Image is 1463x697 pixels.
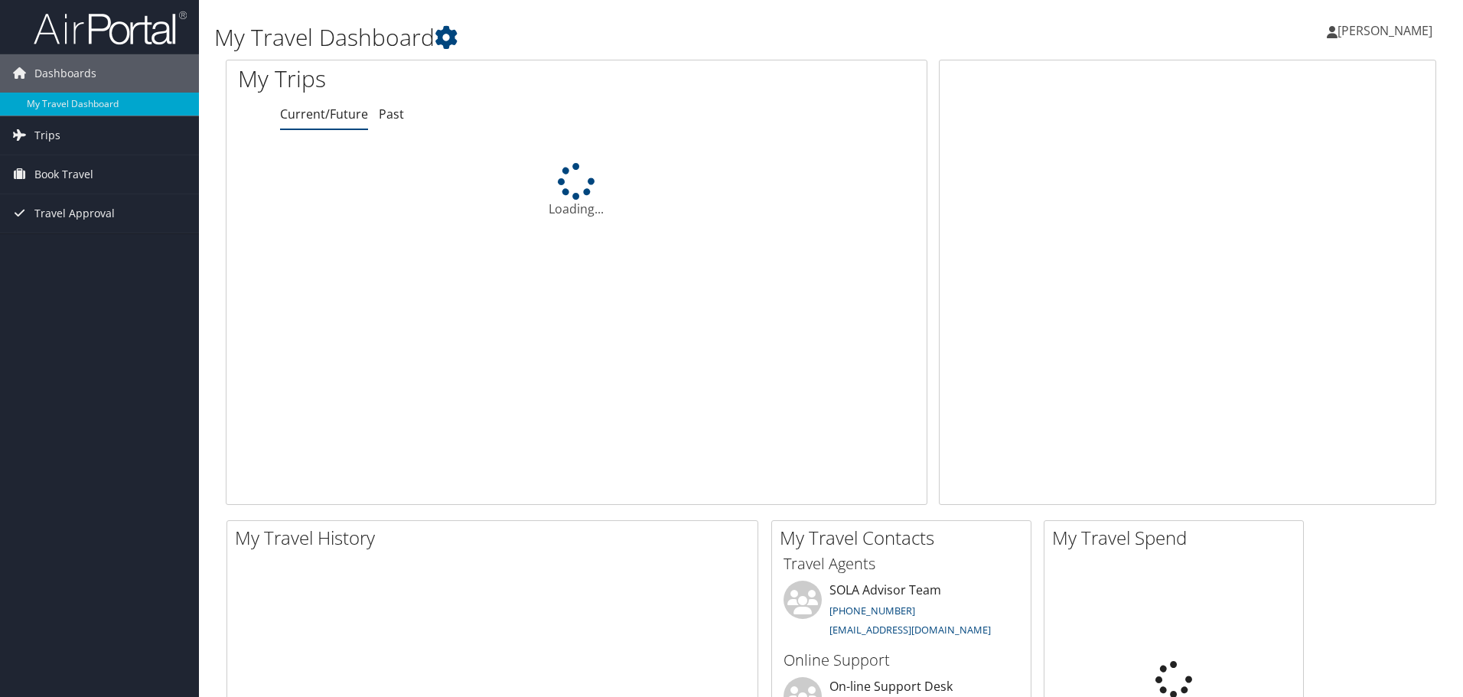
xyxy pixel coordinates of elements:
img: airportal-logo.png [34,10,187,46]
h3: Travel Agents [784,553,1019,575]
span: Travel Approval [34,194,115,233]
div: Loading... [226,163,927,218]
h3: Online Support [784,650,1019,671]
h2: My Travel Spend [1052,525,1303,551]
h1: My Travel Dashboard [214,21,1037,54]
span: Dashboards [34,54,96,93]
h2: My Travel Contacts [780,525,1031,551]
a: Past [379,106,404,122]
h2: My Travel History [235,525,758,551]
li: SOLA Advisor Team [776,581,1027,643]
a: [EMAIL_ADDRESS][DOMAIN_NAME] [829,623,991,637]
a: [PHONE_NUMBER] [829,604,915,617]
span: [PERSON_NAME] [1338,22,1432,39]
a: [PERSON_NAME] [1327,8,1448,54]
h1: My Trips [238,63,624,95]
span: Trips [34,116,60,155]
span: Book Travel [34,155,93,194]
a: Current/Future [280,106,368,122]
